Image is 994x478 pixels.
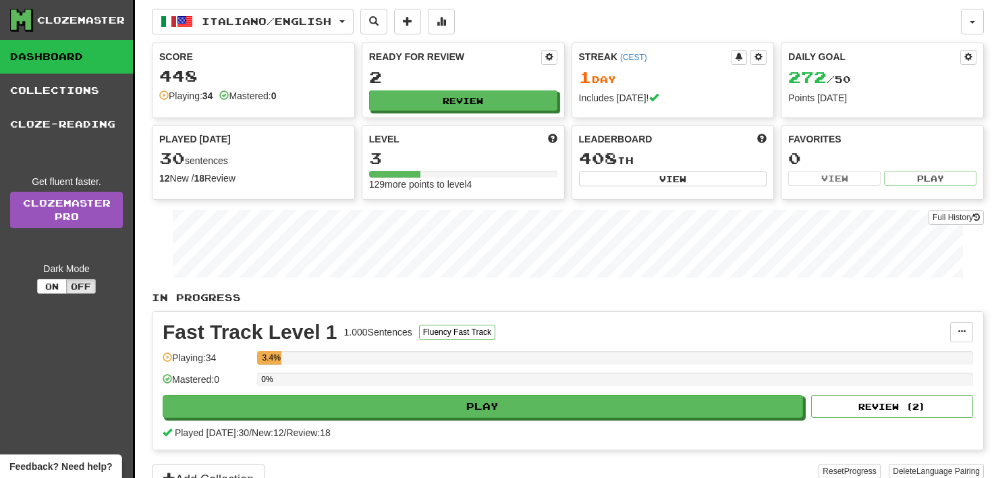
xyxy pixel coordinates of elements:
span: / 50 [788,74,851,85]
span: 272 [788,68,827,86]
button: Fluency Fast Track [419,325,495,340]
strong: 18 [194,173,204,184]
span: 1 [579,68,592,86]
div: Includes [DATE]! [579,91,767,105]
div: sentences [159,150,348,167]
div: 2 [369,69,557,86]
span: 30 [159,149,185,167]
div: Ready for Review [369,50,541,63]
span: Open feedback widget [9,460,112,473]
button: On [37,279,67,294]
div: Dark Mode [10,262,123,275]
span: Played [DATE]: 30 [175,427,249,438]
div: 129 more points to level 4 [369,178,557,191]
strong: 34 [202,90,213,101]
div: 3 [369,150,557,167]
div: Playing: 34 [163,351,250,373]
span: New: 12 [252,427,283,438]
div: Clozemaster [37,14,125,27]
p: In Progress [152,291,984,304]
button: Review [369,90,557,111]
div: Favorites [788,132,976,146]
div: 1.000 Sentences [344,325,412,339]
div: 3.4% [261,351,281,365]
div: 0 [788,150,976,167]
div: th [579,150,767,167]
span: Progress [844,467,877,476]
button: Play [163,395,803,418]
span: This week in points, UTC [757,132,767,146]
span: Review: 18 [286,427,330,438]
a: ClozemasterPro [10,192,123,228]
div: New / Review [159,171,348,185]
button: Add sentence to collection [394,9,421,34]
a: (CEST) [620,53,647,62]
strong: 0 [271,90,277,101]
button: View [788,171,881,186]
button: More stats [428,9,455,34]
div: Daily Goal [788,50,960,65]
span: Level [369,132,399,146]
span: Score more points to level up [548,132,557,146]
span: Italiano / English [202,16,331,27]
div: Score [159,50,348,63]
div: Fast Track Level 1 [163,322,337,342]
div: Mastered: 0 [163,373,250,395]
button: Off [66,279,96,294]
div: Mastered: [219,89,276,103]
div: 448 [159,68,348,84]
span: Leaderboard [579,132,653,146]
div: Playing: [159,89,213,103]
div: Points [DATE] [788,91,976,105]
button: Full History [929,210,984,225]
button: Play [884,171,976,186]
span: 408 [579,149,617,167]
button: View [579,171,767,186]
div: Day [579,69,767,86]
button: Review (2) [811,395,973,418]
div: Get fluent faster. [10,175,123,188]
button: Italiano/English [152,9,354,34]
strong: 12 [159,173,170,184]
span: Played [DATE] [159,132,231,146]
span: / [249,427,252,438]
span: / [284,427,287,438]
span: Language Pairing [916,467,980,476]
div: Streak [579,50,731,63]
button: Search sentences [360,9,387,34]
